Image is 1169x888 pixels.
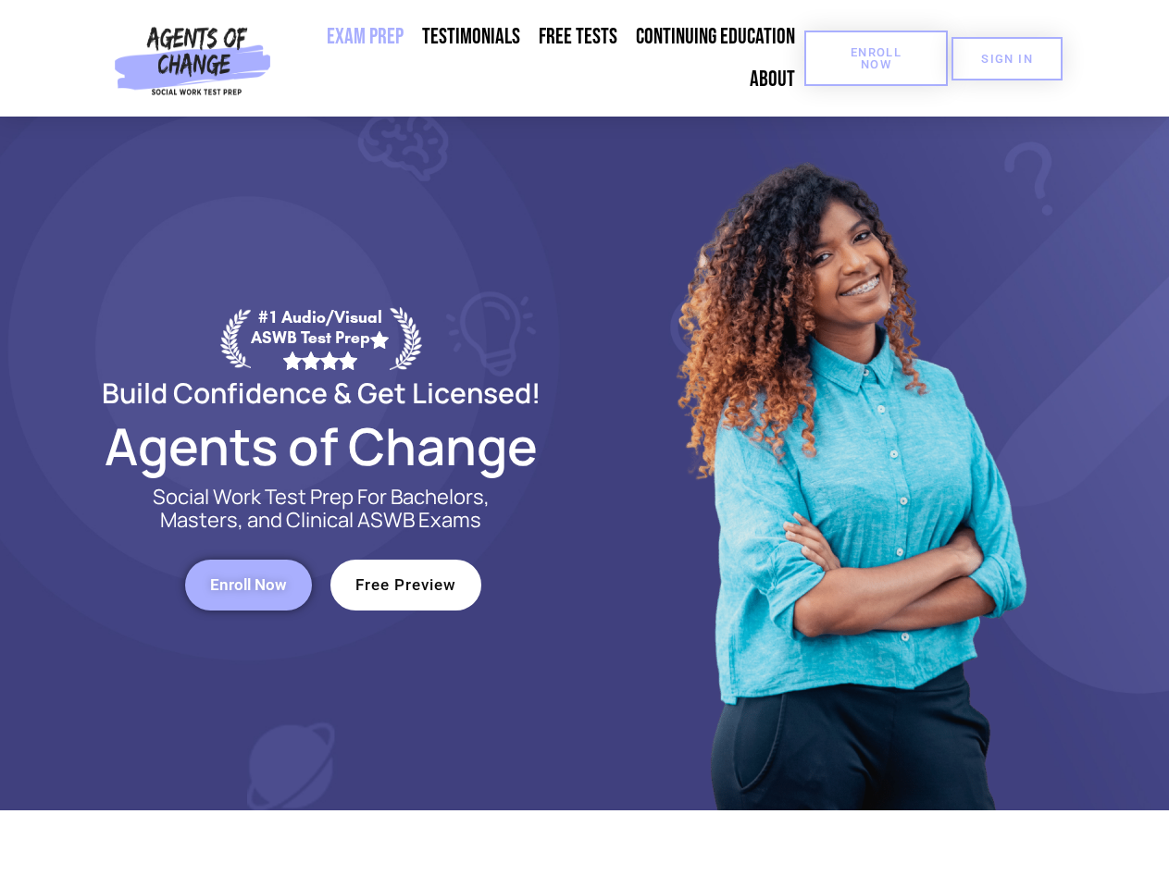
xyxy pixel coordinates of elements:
a: Continuing Education [627,16,804,58]
a: Enroll Now [804,31,948,86]
h2: Agents of Change [57,425,585,467]
span: Enroll Now [210,577,287,593]
p: Social Work Test Prep For Bachelors, Masters, and Clinical ASWB Exams [131,486,511,532]
a: Testimonials [413,16,529,58]
span: SIGN IN [981,53,1033,65]
a: About [740,58,804,101]
nav: Menu [279,16,804,101]
a: Free Tests [529,16,627,58]
span: Enroll Now [834,46,918,70]
a: Enroll Now [185,560,312,610]
span: Free Preview [355,577,456,593]
a: SIGN IN [951,37,1063,80]
div: #1 Audio/Visual ASWB Test Prep [251,307,390,369]
a: Exam Prep [317,16,413,58]
img: Website Image 1 (1) [664,117,1034,810]
a: Free Preview [330,560,481,610]
h2: Build Confidence & Get Licensed! [57,379,585,406]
